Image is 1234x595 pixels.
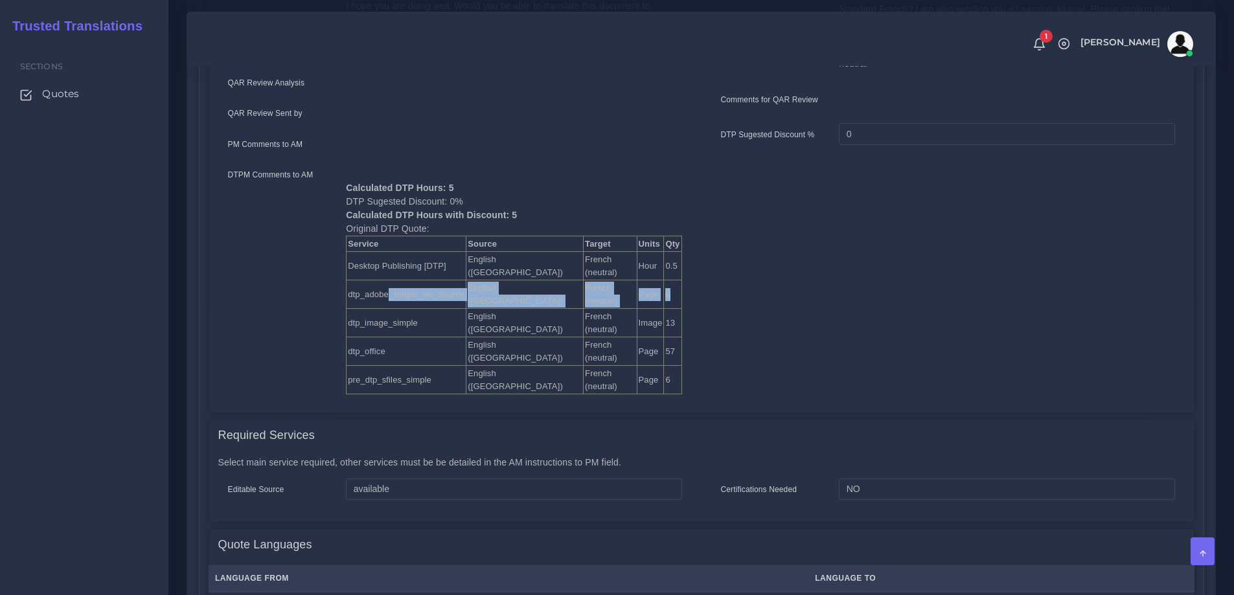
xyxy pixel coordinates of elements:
span: Quotes [42,87,79,101]
td: 13 [664,309,681,337]
b: Calculated DTP Hours with Discount: 5 [346,210,517,220]
a: Quotes [10,80,159,107]
h4: Quote Languages [218,538,312,552]
td: pre_dtp_sfiles_simple [347,366,466,394]
th: Service [347,236,466,252]
th: Source [466,236,584,252]
label: DTP Sugested Discount % [721,129,815,140]
td: English ([GEOGRAPHIC_DATA]) [466,252,584,280]
td: French (neutral) [584,366,637,394]
td: Image [637,309,664,337]
th: Language To [808,565,1130,592]
th: Units [637,236,664,252]
a: 1 [1028,37,1051,51]
td: French (neutral) [584,337,637,366]
span: [PERSON_NAME] [1080,38,1160,47]
a: [PERSON_NAME]avatar [1074,31,1198,57]
label: QAR Review Sent by [228,107,303,119]
td: 6 [664,366,681,394]
h2: Trusted Translations [3,18,143,34]
label: DTPM Comments to AM [228,169,314,181]
td: dtp_office [347,337,466,366]
th: Language From [209,565,808,592]
span: 1 [1040,30,1053,43]
td: English ([GEOGRAPHIC_DATA]) [466,309,584,337]
td: Hour [637,252,664,280]
td: dtp_image_simple [347,309,466,337]
a: Trusted Translations [3,16,143,37]
th: Qty [664,236,681,252]
td: 57 [664,337,681,366]
div: DTP Sugested Discount: 0% Original DTP Quote: [336,168,691,395]
td: English ([GEOGRAPHIC_DATA]) [466,280,584,309]
td: dtp_adobe_simple_wo_source [347,280,466,309]
label: QAR Review Analysis [228,77,305,89]
td: 6 [664,280,681,309]
b: Calculated DTP Hours: 5 [346,183,453,193]
label: PM Comments to AM [228,139,303,150]
td: Page [637,337,664,366]
td: French (neutral) [584,280,637,309]
img: avatar [1167,31,1193,57]
th: Target [584,236,637,252]
td: Page [637,280,664,309]
td: French (neutral) [584,252,637,280]
td: Page [637,366,664,394]
td: English ([GEOGRAPHIC_DATA]) [466,337,584,366]
label: Comments for QAR Review [721,94,818,106]
td: 0.5 [664,252,681,280]
span: Sections [20,62,63,71]
td: French (neutral) [584,309,637,337]
h4: Required Services [218,429,315,443]
p: Select main service required, other services must be be detailed in the AM instructions to PM field. [218,456,1185,469]
td: Desktop Publishing [DTP] [347,252,466,280]
label: Certifications Needed [721,484,797,495]
label: Editable Source [228,484,284,495]
td: English ([GEOGRAPHIC_DATA]) [466,366,584,394]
